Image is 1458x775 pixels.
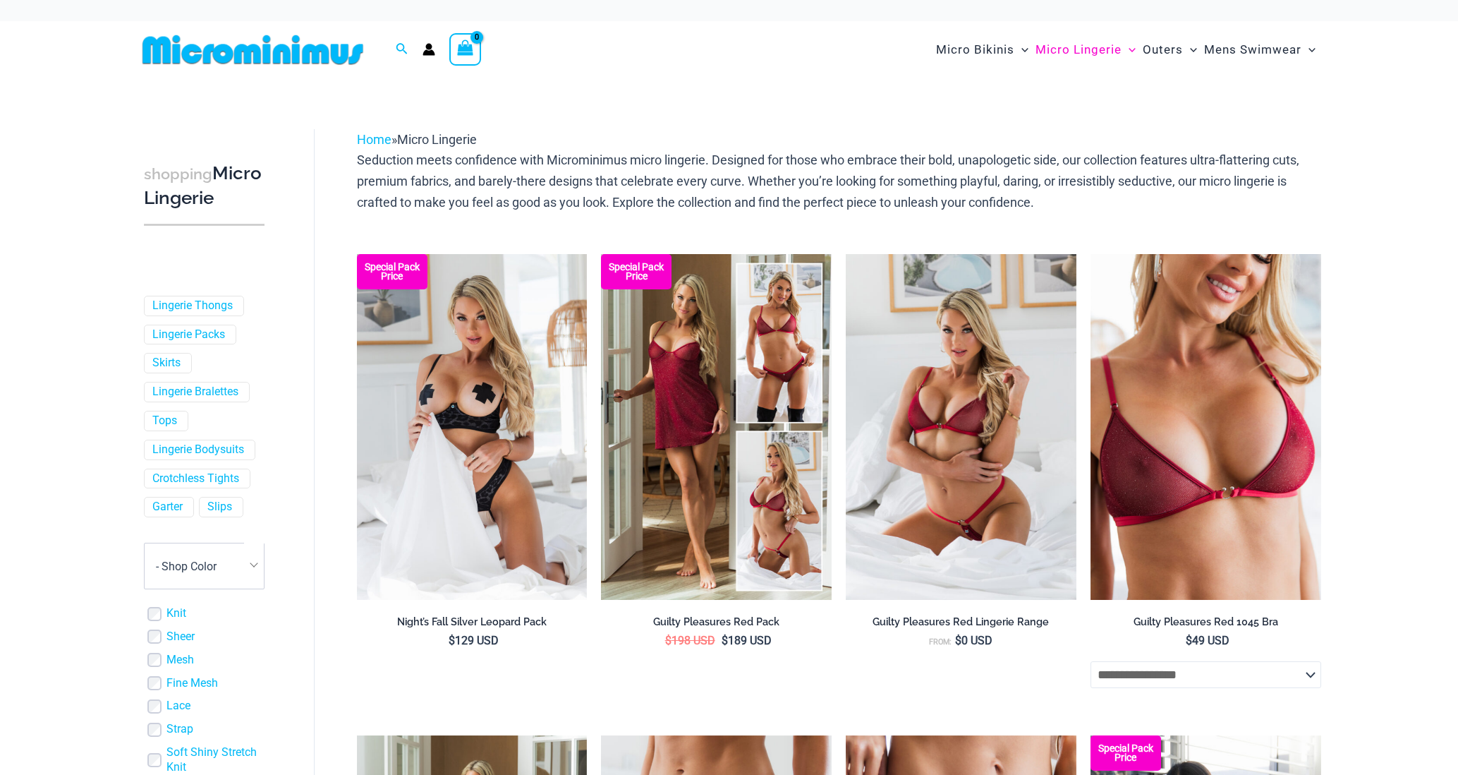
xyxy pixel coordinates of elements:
a: Soft Shiny Stretch Knit [166,745,265,775]
b: Special Pack Price [357,263,427,281]
span: » [357,132,477,147]
a: Lace [166,699,190,714]
img: Nights Fall Silver Leopard 1036 Bra 6046 Thong 09v2 [357,254,588,600]
a: Sheer [166,630,195,644]
a: Guilty Pleasures Red 1045 Bra 689 Micro 05Guilty Pleasures Red 1045 Bra 689 Micro 06Guilty Pleasu... [846,254,1076,600]
span: Menu Toggle [1183,32,1197,68]
nav: Site Navigation [930,26,1322,73]
a: Guilty Pleasures Red Collection Pack F Guilty Pleasures Red Collection Pack BGuilty Pleasures Red... [601,254,832,600]
span: Menu Toggle [1301,32,1316,68]
span: Menu Toggle [1014,32,1028,68]
b: Special Pack Price [1091,744,1161,762]
img: MM SHOP LOGO FLAT [137,34,369,66]
span: Micro Lingerie [1035,32,1122,68]
span: shopping [144,165,212,183]
span: - Shop Color [145,543,264,589]
h2: Night’s Fall Silver Leopard Pack [357,615,588,629]
a: Garter [152,500,183,515]
b: Special Pack Price [601,263,672,281]
bdi: 129 USD [449,634,499,647]
span: Mens Swimwear [1204,32,1301,68]
a: Guilty Pleasures Red 1045 Bra [1091,615,1321,634]
a: Guilty Pleasures Red 1045 Bra 01Guilty Pleasures Red 1045 Bra 02Guilty Pleasures Red 1045 Bra 02 [1091,254,1321,600]
span: - Shop Color [156,560,217,573]
a: Guilty Pleasures Red Lingerie Range [846,615,1076,634]
a: Lingerie Bodysuits [152,443,244,457]
a: Account icon link [423,43,435,56]
a: Lingerie Thongs [152,299,233,313]
img: Guilty Pleasures Red 1045 Bra 01 [1091,254,1321,600]
bdi: 198 USD [665,634,715,647]
bdi: 0 USD [955,634,992,647]
h2: Guilty Pleasures Red 1045 Bra [1091,615,1321,629]
span: From: [929,637,952,647]
a: OutersMenu ToggleMenu Toggle [1139,28,1201,71]
a: Lingerie Bralettes [152,385,238,399]
a: Nights Fall Silver Leopard 1036 Bra 6046 Thong 09v2 Nights Fall Silver Leopard 1036 Bra 6046 Thon... [357,254,588,600]
a: Mens SwimwearMenu ToggleMenu Toggle [1201,28,1319,71]
a: Knit [166,606,186,621]
bdi: 189 USD [722,634,772,647]
span: - Shop Color [144,543,265,589]
span: Outers [1143,32,1183,68]
img: Guilty Pleasures Red 1045 Bra 689 Micro 05 [846,254,1076,600]
img: Guilty Pleasures Red Collection Pack F [601,254,832,600]
a: Home [357,132,391,147]
span: $ [665,634,672,647]
span: Micro Bikinis [936,32,1014,68]
a: Tops [152,414,177,428]
span: $ [1186,634,1192,647]
a: Skirts [152,356,181,371]
a: Strap [166,722,193,737]
a: Micro LingerieMenu ToggleMenu Toggle [1032,28,1139,71]
span: Menu Toggle [1122,32,1136,68]
a: Search icon link [396,41,408,59]
span: $ [449,634,455,647]
a: Night’s Fall Silver Leopard Pack [357,615,588,634]
a: Mesh [166,653,194,668]
bdi: 49 USD [1186,634,1229,647]
a: View Shopping Cart, empty [449,33,482,66]
span: $ [722,634,728,647]
span: $ [955,634,961,647]
p: Seduction meets confidence with Microminimus micro lingerie. Designed for those who embrace their... [357,150,1321,212]
h2: Guilty Pleasures Red Lingerie Range [846,615,1076,629]
span: Micro Lingerie [397,132,477,147]
a: Guilty Pleasures Red Pack [601,615,832,634]
h2: Guilty Pleasures Red Pack [601,615,832,629]
a: Lingerie Packs [152,328,225,342]
a: Fine Mesh [166,676,218,691]
h3: Micro Lingerie [144,162,265,210]
a: Micro BikinisMenu ToggleMenu Toggle [932,28,1032,71]
a: Slips [207,500,232,515]
a: Crotchless Tights [152,471,239,486]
